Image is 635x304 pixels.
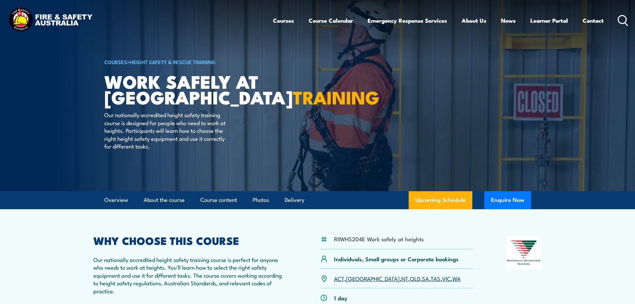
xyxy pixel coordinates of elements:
img: Nationally Recognised Training logo. [506,236,542,270]
a: Learner Portal [530,12,568,29]
p: Individuals, Small groups or Corporate bookings [334,255,459,263]
a: NT [401,274,408,282]
a: COURSES [104,58,127,65]
a: VIC [442,274,451,282]
a: About the course [144,191,185,209]
a: Delivery [285,191,304,209]
a: Courses [273,12,294,29]
h6: > [104,58,269,66]
a: Photos [253,191,269,209]
a: Upcoming Schedule [409,191,472,209]
h2: WHY CHOOSE THIS COURSE [93,236,288,245]
a: Contact [583,12,604,29]
a: WA [452,274,461,282]
a: Emergency Response Services [368,12,447,29]
a: TAS [431,274,440,282]
p: , , , , , , , [334,275,461,282]
p: 1 day [334,294,347,302]
h1: Work Safely at [GEOGRAPHIC_DATA] [104,73,269,104]
a: ACT [334,274,344,282]
a: [GEOGRAPHIC_DATA] [346,274,400,282]
a: About Us [462,12,486,29]
a: Overview [104,191,128,209]
p: Our nationally accredited height safety training course is perfect for anyone who needs to work a... [93,256,288,295]
a: Course content [200,191,237,209]
a: Height Safety & Rescue Training [130,58,216,65]
a: Course Calendar [309,12,353,29]
li: RIIWHS204E Work safely at heights [334,235,424,243]
a: SA [422,274,429,282]
button: Enquire Now [484,191,531,209]
strong: TRAINING [293,83,379,110]
a: News [501,12,516,29]
p: Our nationally accredited height safety training course is designed for people who need to work a... [104,111,226,150]
a: QLD [410,274,420,282]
